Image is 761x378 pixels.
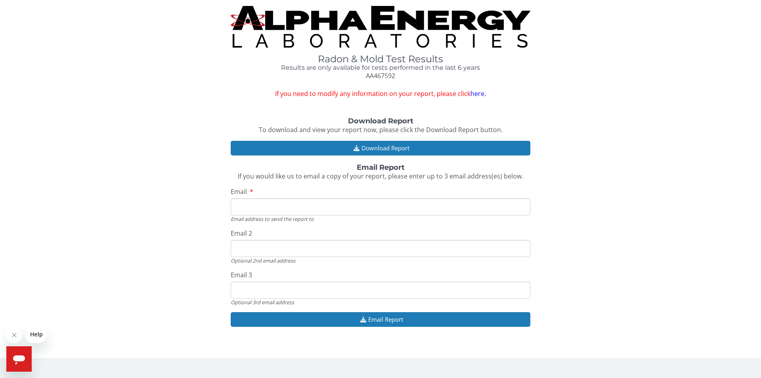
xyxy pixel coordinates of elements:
strong: Download Report [348,117,413,125]
span: If you need to modify any information on your report, please click [231,89,530,98]
span: Email 3 [231,271,252,279]
iframe: Message from company [25,326,46,343]
a: here. [470,89,486,98]
div: Email address to send the report to [231,215,530,223]
span: AA467592 [366,71,395,80]
img: TightCrop.jpg [231,6,530,48]
h4: Results are only available for tests performed in the last 6 years [231,64,530,71]
h1: Radon & Mold Test Results [231,54,530,64]
span: Email [231,187,247,196]
iframe: Button to launch messaging window [6,346,32,372]
button: Download Report [231,141,530,155]
span: To download and view your report now, please click the Download Report button. [259,125,503,134]
strong: Email Report [357,163,405,172]
span: Email 2 [231,229,252,238]
button: Email Report [231,312,530,327]
iframe: Close message [6,327,22,343]
div: Optional 3rd email address [231,299,530,306]
div: Optional 2nd email address [231,257,530,264]
span: If you would like us to email a copy of your report, please enter up to 3 email address(es) below. [238,172,523,180]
